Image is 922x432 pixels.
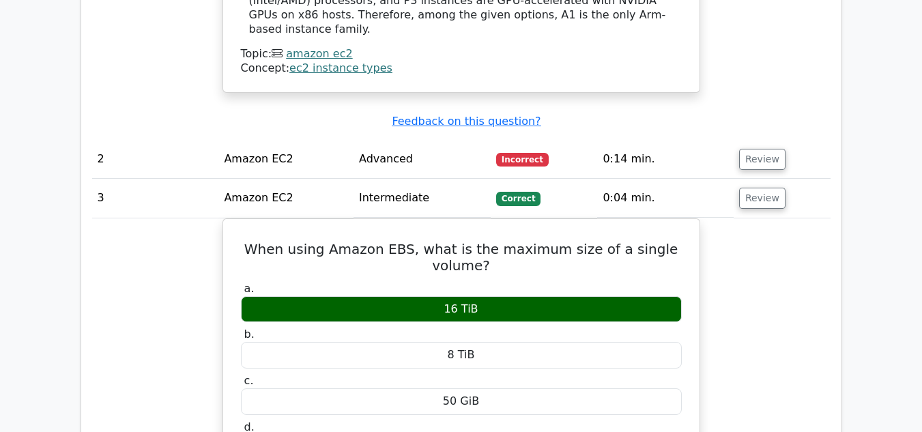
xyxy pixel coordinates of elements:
[240,241,683,274] h5: When using Amazon EBS, what is the maximum size of a single volume?
[597,179,734,218] td: 0:04 min.
[496,153,549,167] span: Incorrect
[241,47,682,61] div: Topic:
[354,140,491,179] td: Advanced
[244,374,254,387] span: c.
[241,61,682,76] div: Concept:
[597,140,734,179] td: 0:14 min.
[218,179,354,218] td: Amazon EC2
[218,140,354,179] td: Amazon EC2
[241,388,682,415] div: 50 GiB
[739,149,786,170] button: Review
[496,192,541,205] span: Correct
[92,140,219,179] td: 2
[354,179,491,218] td: Intermediate
[92,179,219,218] td: 3
[241,296,682,323] div: 16 TiB
[286,47,352,60] a: amazon ec2
[392,115,541,128] a: Feedback on this question?
[289,61,392,74] a: ec2 instance types
[739,188,786,209] button: Review
[244,282,255,295] span: a.
[244,328,255,341] span: b.
[241,342,682,369] div: 8 TiB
